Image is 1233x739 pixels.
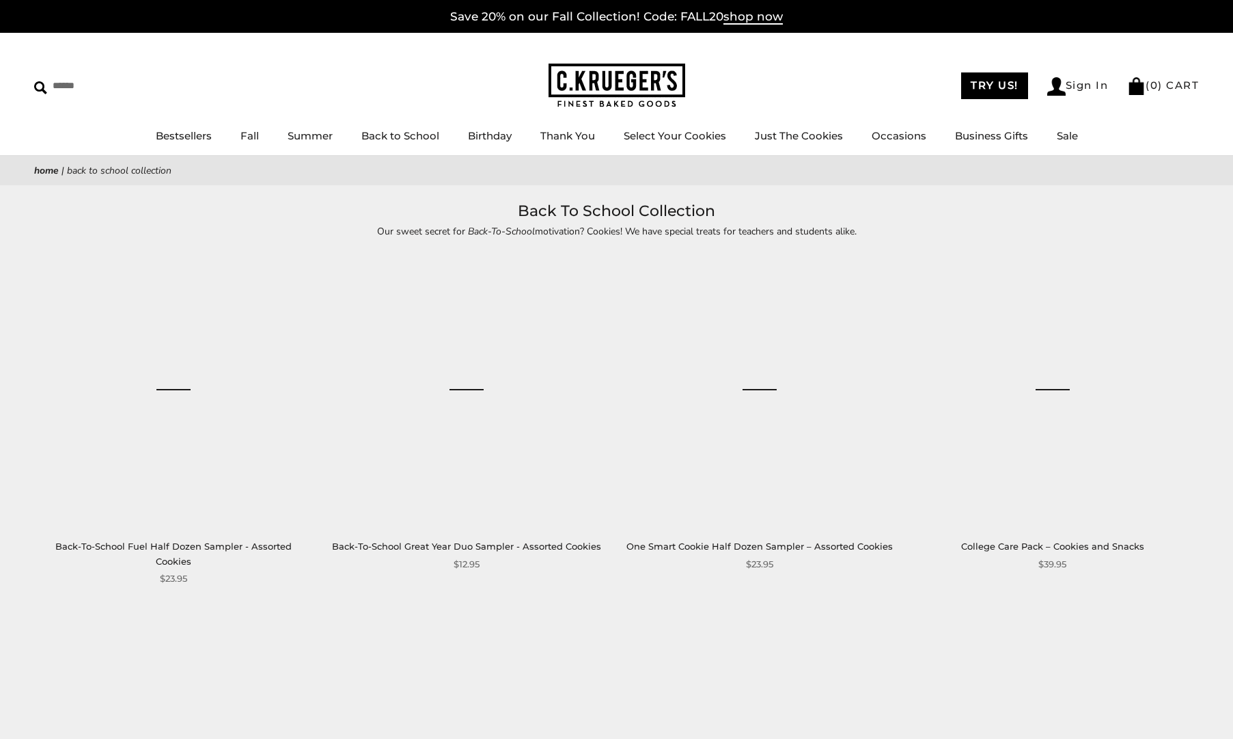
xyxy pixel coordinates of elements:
a: TRY US! [961,72,1028,99]
h1: Back To School Collection [55,199,1178,224]
img: Bag [1127,77,1146,95]
span: $23.95 [746,557,773,572]
a: Back-To-School Great Year Duo Sampler - Assorted Cookies [331,254,603,526]
a: (0) CART [1127,79,1199,92]
em: Back-To-School [468,225,535,238]
a: Bestsellers [156,129,212,142]
a: Back to School [361,129,439,142]
a: One Smart Cookie Half Dozen Sampler – Assorted Cookies [626,541,893,552]
a: Business Gifts [955,129,1028,142]
a: College Care Pack – Cookies and Snacks [961,541,1144,552]
img: Account [1047,77,1066,96]
img: C.KRUEGER'S [549,64,685,108]
span: Back To School Collection [67,164,171,177]
a: Back-To-School Great Year Duo Sampler - Assorted Cookies [332,541,601,552]
a: Sale [1057,129,1078,142]
span: Our sweet secret for [377,225,468,238]
a: Thank You [540,129,595,142]
img: Search [34,81,47,94]
a: Back-To-School Fuel Half Dozen Sampler - Assorted Cookies [38,254,310,526]
a: Summer [288,129,333,142]
span: | [61,164,64,177]
a: College Care Pack – Cookies and Snacks [916,254,1189,526]
a: Fall [240,129,259,142]
span: $12.95 [454,557,480,572]
a: Just The Cookies [755,129,843,142]
a: Select Your Cookies [624,129,726,142]
a: Sign In [1047,77,1109,96]
span: $23.95 [160,572,187,586]
a: Occasions [872,129,926,142]
span: motivation? Cookies! We have special treats for teachers and students alike. [535,225,857,238]
span: 0 [1150,79,1159,92]
a: Back-To-School Fuel Half Dozen Sampler - Assorted Cookies [55,541,292,566]
nav: breadcrumbs [34,163,1199,178]
a: Birthday [468,129,512,142]
a: Home [34,164,59,177]
input: Search [34,75,197,96]
a: Save 20% on our Fall Collection! Code: FALL20shop now [450,10,783,25]
span: shop now [723,10,783,25]
a: One Smart Cookie Half Dozen Sampler – Assorted Cookies [624,254,896,526]
span: $39.95 [1038,557,1066,572]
